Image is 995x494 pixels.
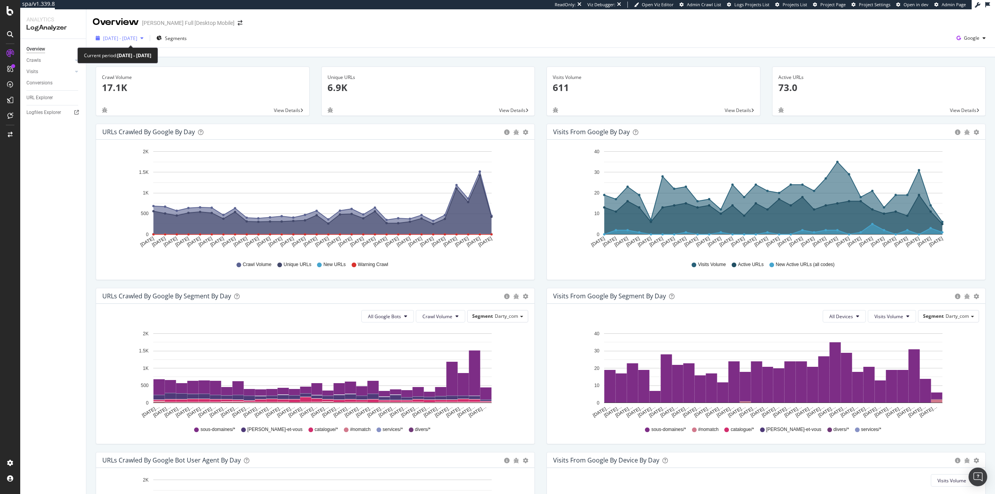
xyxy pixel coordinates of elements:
text: [DATE] [361,236,377,248]
div: LogAnalyzer [26,23,80,32]
text: [DATE] [602,236,617,248]
div: Visits From Google By Device By Day [553,456,659,464]
span: catalogue/* [730,426,754,433]
span: Open in dev [904,2,928,7]
text: [DATE] [916,236,932,248]
div: circle-info [955,130,960,135]
button: [DATE] - [DATE] [93,32,147,44]
span: Admin Crawl List [687,2,721,7]
text: 20 [594,366,600,371]
text: [DATE] [835,236,851,248]
a: URL Explorer [26,94,81,102]
span: Projects List [783,2,807,7]
text: [DATE] [800,236,816,248]
span: Unique URLs [284,261,311,268]
div: [PERSON_NAME] Full [Desktop Mobile] [142,19,235,27]
span: Google [964,35,979,41]
text: [DATE] [882,236,897,248]
p: 6.9K [328,81,529,94]
text: 0 [597,232,599,237]
text: 0 [597,400,599,406]
button: All Google Bots [361,310,414,322]
text: [DATE] [174,236,190,248]
span: Project Settings [859,2,890,7]
span: sous-domaines/* [200,426,235,433]
text: [DATE] [870,236,886,248]
text: [DATE] [905,236,920,248]
div: URLs Crawled by Google bot User Agent By Day [102,456,241,464]
span: View Details [725,107,751,114]
a: Open in dev [896,2,928,8]
text: 20 [594,190,600,196]
div: Logfiles Explorer [26,109,61,117]
text: [DATE] [590,236,606,248]
text: [DATE] [163,236,178,248]
text: [DATE] [139,236,155,248]
span: Segments [165,35,187,42]
text: 500 [141,211,149,217]
text: 1.5K [139,170,149,175]
div: circle-info [504,458,510,463]
span: Crawl Volume [422,313,452,320]
div: bug [964,458,970,463]
text: 1K [143,190,149,196]
a: Conversions [26,79,81,87]
div: Overview [93,16,139,29]
a: Project Settings [851,2,890,8]
text: [DATE] [419,236,435,248]
text: 0 [146,232,149,237]
a: Projects List [775,2,807,8]
text: [DATE] [314,236,330,248]
div: Crawl Volume [102,74,303,81]
button: Visits Volume [868,310,916,322]
span: [PERSON_NAME]-et-vous [766,426,822,433]
div: URL Explorer [26,94,53,102]
div: circle-info [955,294,960,299]
text: 2K [143,331,149,336]
text: [DATE] [454,236,469,248]
span: divers/* [415,426,431,433]
text: 30 [594,348,600,354]
span: services/* [383,426,403,433]
text: [DATE] [613,236,629,248]
p: 17.1K [102,81,303,94]
div: Active URLs [778,74,980,81]
span: Active URLs [738,261,764,268]
div: gear [523,130,528,135]
div: arrow-right-arrow-left [238,20,242,26]
div: gear [523,294,528,299]
text: [DATE] [858,236,874,248]
span: [DATE] - [DATE] [103,35,137,42]
a: Overview [26,45,81,53]
text: [DATE] [718,236,734,248]
text: [DATE] [648,236,664,248]
text: [DATE] [672,236,687,248]
div: circle-info [955,458,960,463]
span: Segment [472,313,493,319]
span: Warning Crawl [358,261,388,268]
text: 30 [594,170,600,175]
text: [DATE] [384,236,400,248]
svg: A chart. [102,329,526,419]
div: A chart. [553,146,976,254]
text: [DATE] [753,236,769,248]
span: All Google Bots [368,313,401,320]
p: 611 [553,81,754,94]
text: 2K [143,149,149,154]
div: Conversions [26,79,53,87]
text: [DATE] [683,236,699,248]
span: Darty_com [495,313,518,319]
span: Crawl Volume [243,261,272,268]
span: Visits Volume [937,477,966,484]
div: gear [974,130,979,135]
div: Crawls [26,56,41,65]
svg: A chart. [102,146,526,254]
text: [DATE] [625,236,641,248]
span: New Active URLs (all codes) [776,261,834,268]
span: View Details [499,107,526,114]
text: [DATE] [291,236,307,248]
button: Crawl Volume [416,310,465,322]
text: [DATE] [209,236,225,248]
text: 10 [594,211,600,217]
